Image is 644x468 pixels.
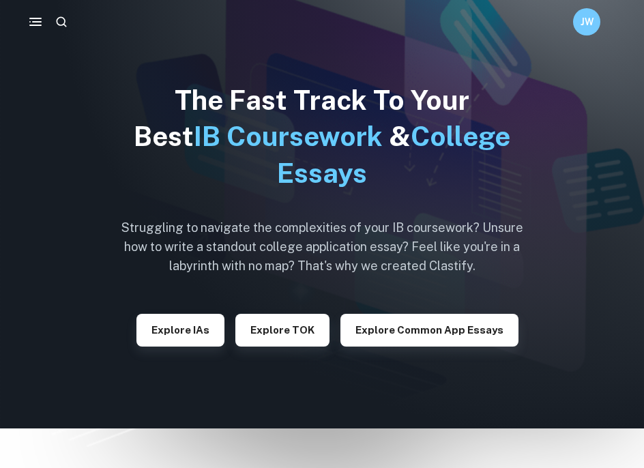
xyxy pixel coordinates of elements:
a: Explore IAs [136,323,224,336]
h6: Struggling to navigate the complexities of your IB coursework? Unsure how to write a standout col... [111,218,533,276]
h1: The Fast Track To Your Best & [111,82,533,191]
a: Explore TOK [235,323,330,336]
button: Explore TOK [235,314,330,347]
span: College Essays [277,120,510,188]
button: JW [573,8,600,35]
button: Explore Common App essays [340,314,518,347]
h6: JW [579,14,595,29]
a: Explore Common App essays [340,323,518,336]
button: Explore IAs [136,314,224,347]
span: IB Coursework [194,120,383,152]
